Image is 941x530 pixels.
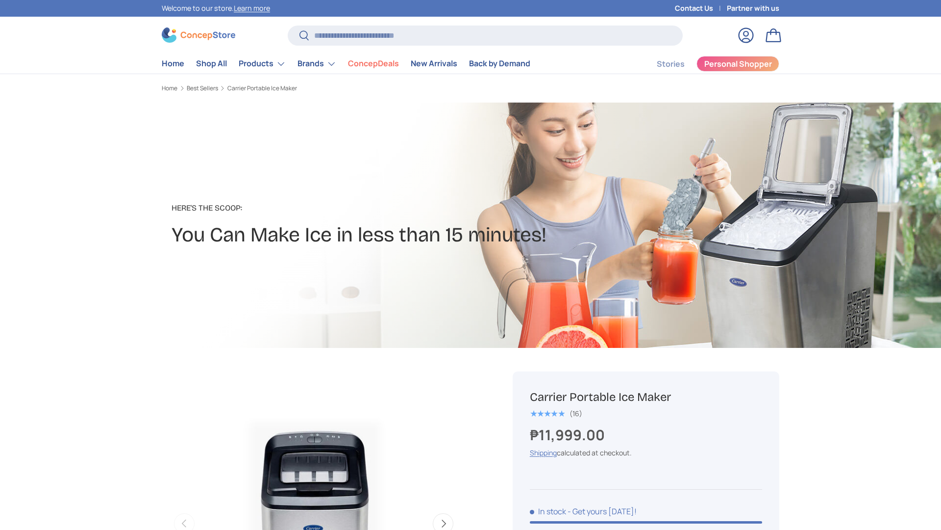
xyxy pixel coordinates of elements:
summary: Products [233,54,292,74]
a: Partner with us [727,3,779,14]
h1: Carrier Portable Ice Maker [530,390,762,405]
a: Learn more [234,3,270,13]
a: Back by Demand [469,54,530,73]
a: Home [162,54,184,73]
div: (16) [570,410,582,417]
p: Here's the Scoop: [172,202,546,214]
a: Shop All [196,54,227,73]
span: Personal Shopper [704,60,772,68]
span: In stock [530,506,566,517]
a: 5.0 out of 5.0 stars (16) [530,407,582,418]
summary: Brands [292,54,342,74]
a: Best Sellers [187,85,218,91]
a: Products [239,54,286,74]
div: calculated at checkout. [530,448,762,458]
img: ConcepStore [162,27,235,43]
p: Welcome to our store. [162,3,270,14]
a: Brands [297,54,336,74]
nav: Primary [162,54,530,74]
h2: You Can Make Ice in less than 15 minutes! [172,222,546,248]
p: - Get yours [DATE]! [568,506,637,517]
div: 5.0 out of 5.0 stars [530,409,565,418]
a: ConcepDeals [348,54,399,73]
a: Home [162,85,177,91]
a: New Arrivals [411,54,457,73]
strong: ₱11,999.00 [530,425,607,445]
a: Carrier Portable Ice Maker [227,85,297,91]
a: Contact Us [675,3,727,14]
nav: Secondary [633,54,779,74]
a: Personal Shopper [696,56,779,72]
span: ★★★★★ [530,409,565,419]
nav: Breadcrumbs [162,84,489,93]
a: Shipping [530,448,557,457]
a: Stories [657,54,685,74]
